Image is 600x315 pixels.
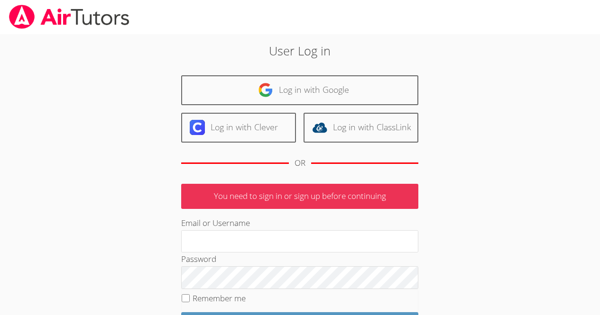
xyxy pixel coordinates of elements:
[181,113,296,143] a: Log in with Clever
[295,156,305,170] div: OR
[190,120,205,135] img: clever-logo-6eab21bc6e7a338710f1a6ff85c0baf02591cd810cc4098c63d3a4b26e2feb20.svg
[138,42,462,60] h2: User Log in
[181,75,418,105] a: Log in with Google
[181,217,250,228] label: Email or Username
[312,120,327,135] img: classlink-logo-d6bb404cc1216ec64c9a2012d9dc4662098be43eaf13dc465df04b49fa7ab582.svg
[258,82,273,98] img: google-logo-50288ca7cdecda66e5e0955fdab243c47b7ad437acaf1139b6f446037453330a.svg
[304,113,418,143] a: Log in with ClassLink
[193,293,246,304] label: Remember me
[181,253,216,264] label: Password
[8,5,130,29] img: airtutors_banner-c4298cdbf04f3fff15de1276eac7730deb9818008684d7c2e4769d2f7ddbe033.png
[181,184,418,209] p: You need to sign in or sign up before continuing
